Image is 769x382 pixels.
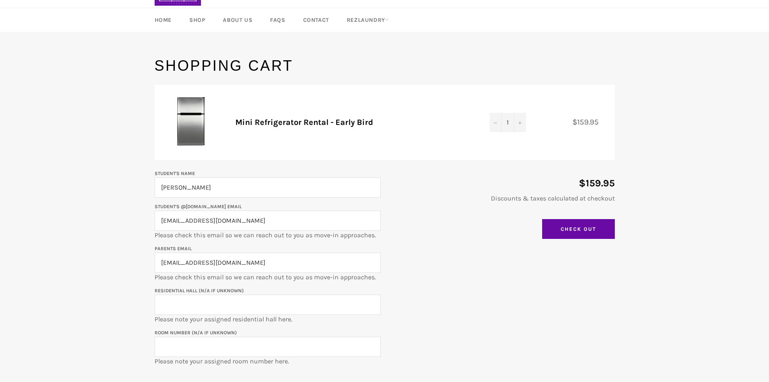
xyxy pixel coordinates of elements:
label: Room Number (N/A if unknown) [155,330,237,336]
p: Please check this email so we can reach out to you as move-in approaches. [155,244,381,282]
a: RezLaundry [339,8,397,32]
button: Decrease quantity [490,113,502,132]
label: Parents email [155,246,192,251]
a: Mini Refrigerator Rental - Early Bird [235,118,373,127]
button: Increase quantity [514,113,526,132]
a: Shop [181,8,213,32]
label: Student's Name [155,171,195,176]
span: $159.95 [572,117,607,127]
a: About Us [215,8,260,32]
label: Student's @[DOMAIN_NAME] email [155,204,242,209]
h1: Shopping Cart [155,56,615,76]
a: FAQs [262,8,293,32]
p: Please check this email so we can reach out to you as move-in approaches. [155,202,381,240]
a: Contact [295,8,337,32]
p: Please note your assigned residential hall here. [155,286,381,324]
label: Residential Hall (N/A if unknown) [155,288,244,293]
input: Check Out [542,219,615,239]
p: $159.95 [389,177,615,190]
p: Please note your assigned room number here. [155,328,381,366]
img: Mini Refrigerator Rental - Early Bird [167,97,215,146]
a: Home [147,8,180,32]
p: Discounts & taxes calculated at checkout [389,194,615,203]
